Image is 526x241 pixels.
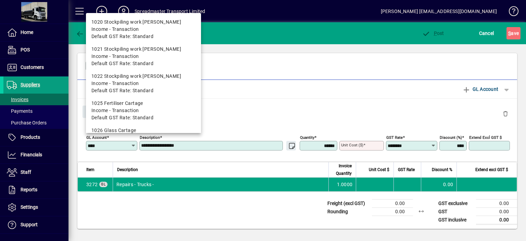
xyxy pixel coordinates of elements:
span: GL [101,182,106,186]
span: ost [422,31,444,36]
span: Default GST Rate: Standard [91,60,153,67]
a: Invoices [3,94,68,105]
button: Save [506,27,521,39]
span: Products [21,134,40,140]
span: Back [76,31,99,36]
a: Products [3,129,68,146]
span: ave [508,28,519,39]
a: Customers [3,59,68,76]
mat-option: 1022 Stockpiling work Camerons [86,70,201,97]
mat-label: GL Account [86,135,107,140]
span: Extend excl GST $ [475,166,508,173]
app-page-header-button: Close [81,108,108,114]
a: Staff [3,164,68,181]
mat-option: 1026 Glass Cartage [86,124,201,151]
span: Financials [21,152,42,157]
span: GST Rate [398,166,415,173]
div: [PERSON_NAME] [EMAIL_ADDRESS][DOMAIN_NAME] [381,6,497,17]
span: Income - Transaction [91,53,139,60]
span: Close [85,106,103,117]
td: 0.00 [372,199,413,207]
span: Home [21,29,33,35]
mat-label: Description [140,135,160,140]
button: Add [91,5,113,17]
span: Reports [21,187,37,192]
div: 1021 Stockpiling work [PERSON_NAME] [91,46,196,53]
mat-option: 1021 Stockpiling work Stevenson [86,43,201,70]
span: Unit Cost $ [369,166,389,173]
span: P [434,31,437,36]
span: Invoices [7,97,28,102]
mat-option: 1020 Stockpiling work Lincoln [86,16,201,43]
a: Home [3,24,68,41]
a: Reports [3,181,68,198]
td: 0.00 [476,199,517,207]
mat-label: Unit Cost ($) [341,143,363,147]
button: Profile [113,5,135,17]
span: POS [21,47,30,52]
td: Repairs - Trucks - [113,178,328,191]
span: Repairs - Trucks [86,181,98,188]
div: 1022 Stockpiling work [PERSON_NAME] [91,73,196,80]
span: Cancel [479,28,494,39]
mat-label: Quantity [300,135,314,140]
span: Income - Transaction [91,80,139,87]
button: Back [74,27,100,39]
mat-label: Discount (%) [440,135,462,140]
span: Payments [7,108,33,114]
span: Settings [21,204,38,210]
button: Close [83,106,106,118]
mat-label: Extend excl GST $ [469,135,502,140]
span: Purchase Orders [7,120,47,125]
span: Support [21,222,38,227]
mat-option: 1025 Fertiliser Cartage [86,97,201,124]
td: 0.00 [476,207,517,216]
a: Purchase Orders [3,117,68,129]
button: Post [420,27,446,39]
span: S [508,31,511,36]
a: POS [3,41,68,59]
div: 1025 Fertiliser Cartage [91,100,196,107]
a: Support [3,216,68,233]
div: 1026 Glass Cartage [91,127,196,134]
td: GST [435,207,476,216]
span: Item [86,166,95,173]
span: Income - Transaction [91,107,139,114]
span: Discount % [432,166,452,173]
td: 0.00 [476,216,517,224]
td: GST exclusive [435,199,476,207]
a: Settings [3,199,68,216]
td: 0.00 [372,207,413,216]
span: Staff [21,169,31,175]
app-page-header-button: Delete [497,110,514,117]
td: 1.0000 [328,178,356,191]
button: Cancel [477,27,496,39]
a: Payments [3,105,68,117]
td: Rounding [324,207,372,216]
app-page-header-button: Back [68,27,106,39]
div: Gl Account [77,99,517,124]
span: Income - Transaction [91,26,139,33]
button: Delete [497,106,514,122]
span: Invoice Quantity [333,162,352,177]
td: 0.00 [421,178,456,191]
span: Default GST Rate: Standard [91,114,153,121]
span: Customers [21,64,44,70]
td: Freight (excl GST) [324,199,372,207]
span: Description [117,166,138,173]
td: GST inclusive [435,216,476,224]
span: Default GST Rate: Standard [91,33,153,40]
mat-label: GST rate [386,135,403,140]
span: Suppliers [21,82,40,87]
a: Financials [3,146,68,164]
a: Knowledge Base [504,1,517,24]
div: Spreadmaster Transport Limited [135,6,205,17]
span: Default GST Rate: Standard [91,87,153,94]
div: 1020 Stockpiling work [PERSON_NAME] [91,19,196,26]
